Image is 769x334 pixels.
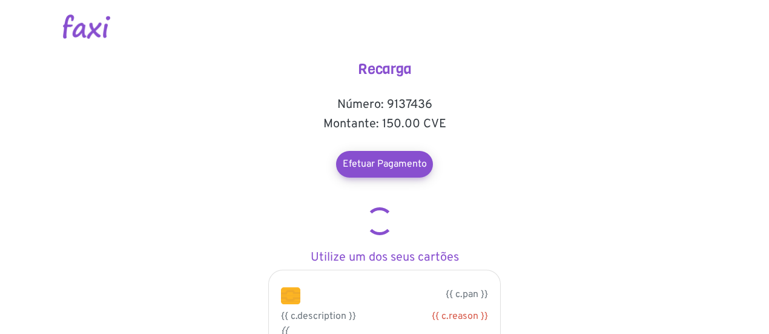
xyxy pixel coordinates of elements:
div: {{ c.reason }} [394,309,488,324]
h5: Número: 9137436 [263,98,506,112]
img: chip.png [281,287,300,304]
p: {{ c.pan }} [318,287,488,302]
h4: Recarga [263,61,506,78]
span: {{ c.description }} [281,310,356,322]
h5: Montante: 150.00 CVE [263,117,506,132]
h5: Utilize um dos seus cartões [263,250,506,265]
a: Efetuar Pagamento [336,151,433,178]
